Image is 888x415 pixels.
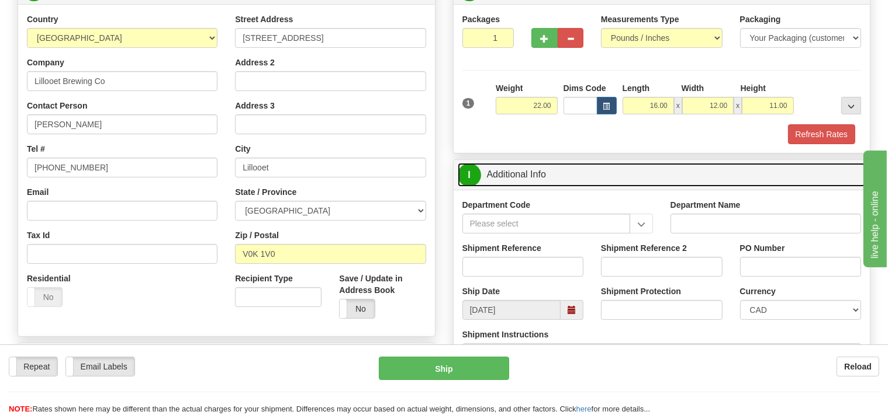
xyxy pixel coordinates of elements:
label: No [340,299,374,318]
span: x [734,97,742,114]
label: Packages [462,13,500,25]
label: Department Code [462,199,531,211]
label: Zip / Postal [235,229,279,241]
label: Shipment Reference 2 [601,242,687,254]
label: Save / Update in Address Book [339,273,426,296]
div: live help - online [9,7,108,21]
label: City [235,143,250,155]
label: Department Name [671,199,741,211]
label: Measurements Type [601,13,679,25]
label: State / Province [235,186,296,198]
label: Packaging [740,13,781,25]
label: Address 2 [235,57,275,68]
label: Tax Id [27,229,50,241]
label: Repeat [9,357,57,376]
label: PO Number [740,242,785,254]
label: Street Address [235,13,293,25]
input: Enter a location [235,28,426,48]
label: Tel # [27,143,45,155]
label: Recipient Type [235,273,293,284]
a: IAdditional Info [458,163,866,187]
span: I [458,163,481,187]
label: Country [27,13,58,25]
label: Email Labels [66,357,134,376]
label: Height [741,82,766,94]
label: Address 3 [235,100,275,111]
label: Currency [740,285,776,297]
label: Email [27,186,49,198]
label: Shipment Instructions [462,329,549,340]
label: Weight [496,82,523,94]
b: Reload [844,362,872,371]
label: Ship Date [462,285,500,297]
span: 1 [462,98,475,109]
div: ... [841,97,861,114]
button: Refresh Rates [788,124,855,144]
label: Company [27,57,64,68]
iframe: chat widget [861,148,887,267]
label: Width [682,82,704,94]
span: x [674,97,682,114]
input: Please select [462,214,630,233]
label: No [27,288,62,306]
label: Length [623,82,650,94]
label: Shipment Reference [462,242,541,254]
button: Ship [379,357,509,380]
label: Contact Person [27,100,87,111]
label: Shipment Protection [601,285,681,297]
label: Dims Code [564,82,606,94]
span: NOTE: [9,404,32,413]
button: Reload [837,357,879,376]
label: Residential [27,273,71,284]
a: here [576,404,592,413]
